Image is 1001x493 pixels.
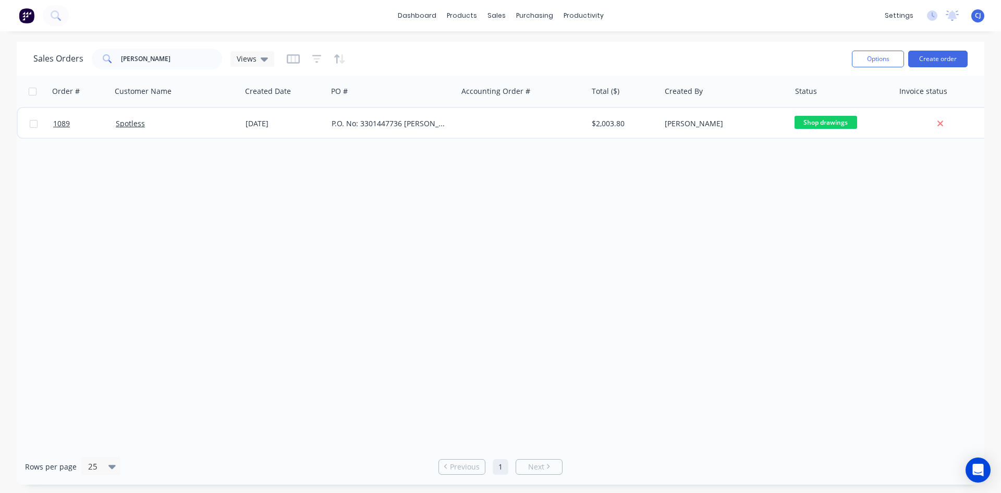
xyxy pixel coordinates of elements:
div: Status [795,86,817,97]
span: CJ [975,11,981,20]
div: PO # [331,86,348,97]
div: sales [482,8,511,23]
div: Customer Name [115,86,172,97]
div: Open Intercom Messenger [966,458,991,483]
div: products [442,8,482,23]
input: Search... [121,49,223,69]
a: Next page [516,462,562,472]
div: Created Date [245,86,291,97]
a: Spotless [116,118,145,128]
a: dashboard [393,8,442,23]
div: Order # [52,86,80,97]
div: settings [880,8,919,23]
div: Invoice status [899,86,947,97]
span: Rows per page [25,462,77,472]
div: [DATE] [246,118,323,129]
div: [PERSON_NAME] [665,118,780,129]
a: 1089 [53,108,116,139]
div: Created By [665,86,703,97]
ul: Pagination [434,459,567,475]
div: Accounting Order # [461,86,530,97]
a: Page 1 is your current page [493,459,508,475]
div: purchasing [511,8,558,23]
div: $2,003.80 [592,118,653,129]
h1: Sales Orders [33,54,83,64]
button: Create order [908,51,968,67]
div: productivity [558,8,609,23]
div: P.O. No: 3301447736 [PERSON_NAME] House Spare Signs [332,118,447,129]
div: Total ($) [592,86,619,97]
span: Next [528,462,544,472]
span: Views [237,53,257,64]
span: Shop drawings [795,116,857,129]
span: Previous [450,462,480,472]
img: Factory [19,8,34,23]
a: Previous page [439,462,485,472]
span: 1089 [53,118,70,129]
button: Options [852,51,904,67]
